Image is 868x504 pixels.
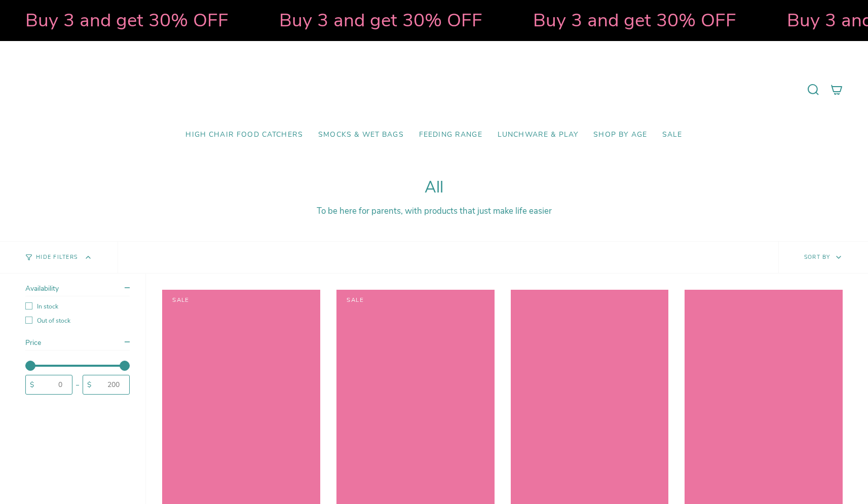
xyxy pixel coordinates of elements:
span: Shop by Age [593,131,647,139]
span: Sale [165,292,197,308]
a: Shop by Age [586,123,655,147]
span: Price [25,338,41,347]
h1: All [25,178,843,197]
label: Out of stock [25,317,130,325]
span: Hide Filters [36,255,78,260]
summary: Availability [25,284,130,296]
span: To be here for parents, with products that just make life easier [317,205,552,217]
span: High Chair Food Catchers [185,131,303,139]
a: High Chair Food Catchers [178,123,311,147]
span: $ [30,380,34,390]
a: Feeding Range [411,123,490,147]
span: Sale [339,292,371,308]
span: Lunchware & Play [498,131,578,139]
input: 0 [36,379,72,390]
strong: Buy 3 and get 30% OFF [14,8,217,33]
strong: Buy 3 and get 30% OFF [522,8,725,33]
summary: Price [25,338,130,351]
label: In stock [25,302,130,311]
button: Sort by [778,242,868,273]
span: Smocks & Wet Bags [318,131,404,139]
span: $ [87,380,91,390]
span: Feeding Range [419,131,482,139]
a: Mumma’s Little Helpers [347,56,521,123]
strong: Buy 3 and get 30% OFF [268,8,471,33]
a: Smocks & Wet Bags [311,123,411,147]
span: Sort by [804,253,831,261]
a: SALE [655,123,690,147]
span: SALE [662,131,683,139]
span: Availability [25,284,59,293]
div: - [72,382,83,387]
input: 200 [94,379,129,390]
a: Lunchware & Play [490,123,586,147]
